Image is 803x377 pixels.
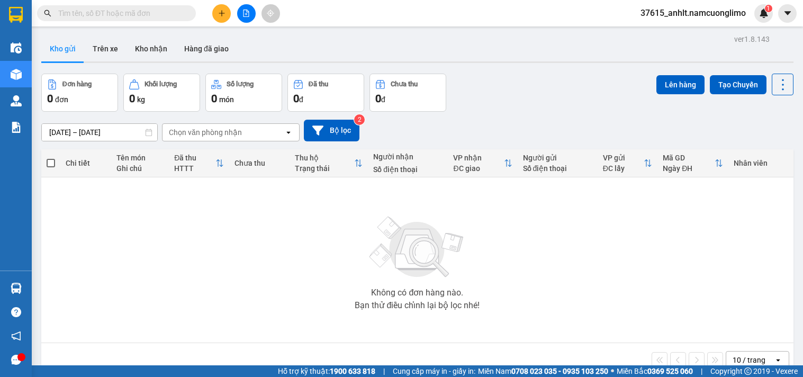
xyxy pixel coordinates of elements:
[127,36,176,61] button: Kho nhận
[647,367,693,375] strong: 0369 525 060
[284,128,293,137] svg: open
[227,80,254,88] div: Số lượng
[734,159,788,167] div: Nhân viên
[58,7,183,19] input: Tìm tên, số ĐT hoặc mã đơn
[710,75,766,94] button: Tạo Chuyến
[778,4,797,23] button: caret-down
[41,36,84,61] button: Kho gửi
[11,283,22,294] img: warehouse-icon
[55,95,68,104] span: đơn
[453,164,503,173] div: ĐC giao
[66,159,106,167] div: Chi tiết
[278,365,375,377] span: Hỗ trợ kỹ thuật:
[293,92,299,105] span: 0
[123,74,200,112] button: Khối lượng0kg
[295,154,355,162] div: Thu hộ
[116,154,164,162] div: Tên món
[9,7,23,23] img: logo-vxr
[774,356,782,364] svg: open
[290,149,368,177] th: Toggle SortBy
[42,124,157,141] input: Select a date range.
[137,95,145,104] span: kg
[393,365,475,377] span: Cung cấp máy in - giấy in:
[212,4,231,23] button: plus
[11,355,21,365] span: message
[169,127,242,138] div: Chọn văn phòng nhận
[47,92,53,105] span: 0
[364,210,470,284] img: svg+xml;base64,PHN2ZyBjbGFzcz0ibGlzdC1wbHVnX19zdmciIHhtbG5zPSJodHRwOi8vd3d3LnczLm9yZy8yMDAwL3N2Zy...
[701,365,702,377] span: |
[765,5,772,12] sup: 1
[211,92,217,105] span: 0
[287,74,364,112] button: Đã thu0đ
[84,36,127,61] button: Trên xe
[309,80,328,88] div: Đã thu
[611,369,614,373] span: ⚪️
[145,80,177,88] div: Khối lượng
[62,80,92,88] div: Đơn hàng
[663,164,715,173] div: Ngày ĐH
[11,95,22,106] img: warehouse-icon
[381,95,385,104] span: đ
[744,367,752,375] span: copyright
[169,149,229,177] th: Toggle SortBy
[603,154,644,162] div: VP gửi
[295,164,355,173] div: Trạng thái
[656,75,705,94] button: Lên hàng
[783,8,792,18] span: caret-down
[766,5,770,12] span: 1
[759,8,769,18] img: icon-new-feature
[11,42,22,53] img: warehouse-icon
[129,92,135,105] span: 0
[11,122,22,133] img: solution-icon
[734,33,770,45] div: ver 1.8.143
[304,120,359,141] button: Bộ lọc
[511,367,608,375] strong: 0708 023 035 - 0935 103 250
[11,331,21,341] span: notification
[242,10,250,17] span: file-add
[375,92,381,105] span: 0
[261,4,280,23] button: aim
[391,80,418,88] div: Chưa thu
[174,164,215,173] div: HTTT
[41,74,118,112] button: Đơn hàng0đơn
[523,154,592,162] div: Người gửi
[373,152,443,161] div: Người nhận
[44,10,51,17] span: search
[657,149,728,177] th: Toggle SortBy
[299,95,303,104] span: đ
[11,307,21,317] span: question-circle
[371,289,463,297] div: Không có đơn hàng nào.
[219,95,234,104] span: món
[234,159,284,167] div: Chưa thu
[176,36,237,61] button: Hàng đã giao
[237,4,256,23] button: file-add
[330,367,375,375] strong: 1900 633 818
[617,365,693,377] span: Miền Bắc
[267,10,274,17] span: aim
[355,301,480,310] div: Bạn thử điều chỉnh lại bộ lọc nhé!
[733,355,765,365] div: 10 / trang
[663,154,715,162] div: Mã GD
[603,164,644,173] div: ĐC lấy
[369,74,446,112] button: Chưa thu0đ
[598,149,658,177] th: Toggle SortBy
[453,154,503,162] div: VP nhận
[373,165,443,174] div: Số điện thoại
[205,74,282,112] button: Số lượng0món
[523,164,592,173] div: Số điện thoại
[116,164,164,173] div: Ghi chú
[478,365,608,377] span: Miền Nam
[11,69,22,80] img: warehouse-icon
[448,149,517,177] th: Toggle SortBy
[383,365,385,377] span: |
[174,154,215,162] div: Đã thu
[354,114,365,125] sup: 2
[218,10,225,17] span: plus
[632,6,754,20] span: 37615_anhlt.namcuonglimo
